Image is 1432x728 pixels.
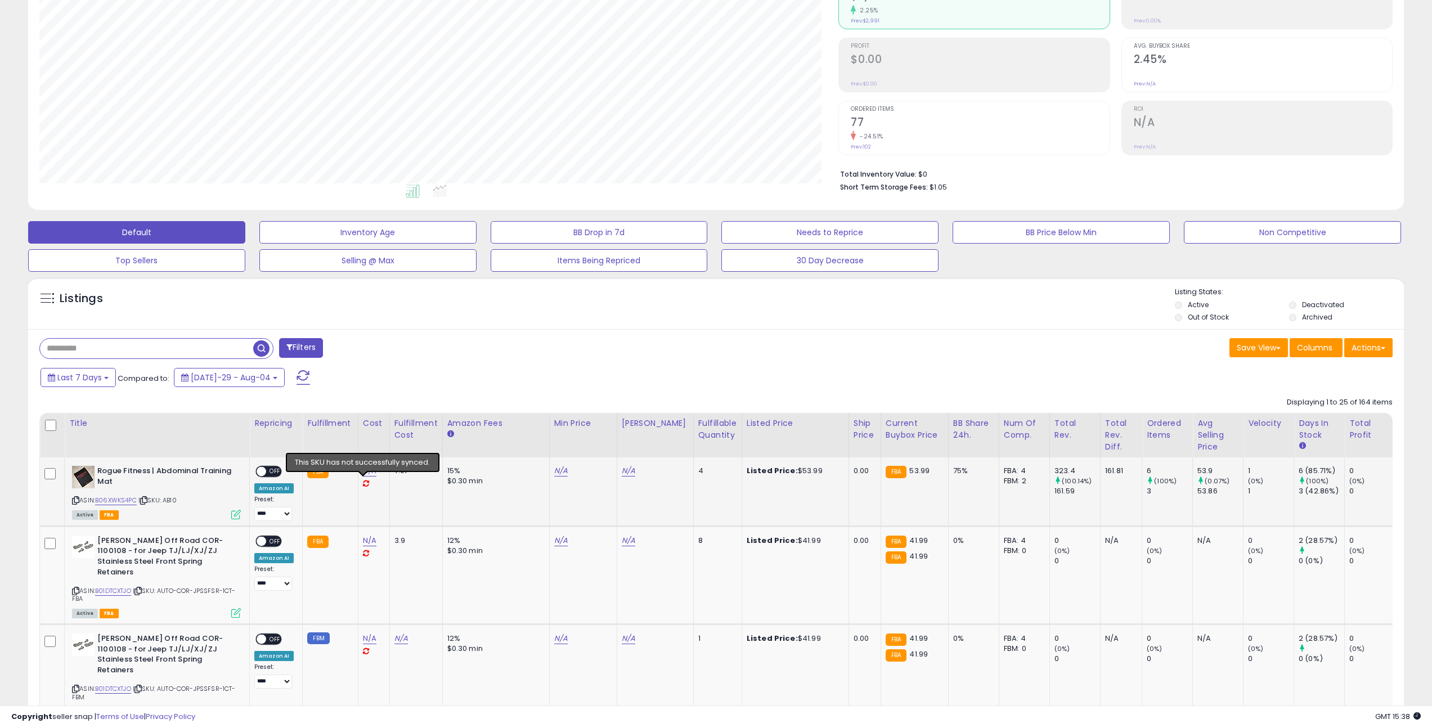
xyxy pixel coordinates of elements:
[307,632,329,644] small: FBM
[1175,287,1404,298] p: Listing States:
[146,711,195,722] a: Privacy Policy
[909,551,928,561] span: 41.99
[1105,536,1133,546] div: N/A
[447,466,541,476] div: 15%
[698,466,733,476] div: 4
[1299,441,1305,451] small: Days In Stock.
[1349,477,1365,486] small: (0%)
[1054,536,1100,546] div: 0
[394,536,434,546] div: 3.9
[1054,466,1100,476] div: 323.4
[1004,546,1041,556] div: FBM: 0
[1248,546,1264,555] small: (0%)
[1197,633,1235,644] div: N/A
[266,467,284,477] span: OFF
[1349,417,1390,441] div: Total Profit
[622,417,689,429] div: [PERSON_NAME]
[1004,633,1041,644] div: FBA: 4
[1147,466,1192,476] div: 6
[856,6,878,15] small: 2.25%
[254,651,294,661] div: Amazon AI
[1248,536,1294,546] div: 0
[447,633,541,644] div: 12%
[72,466,241,518] div: ASIN:
[554,465,568,477] a: N/A
[886,551,906,564] small: FBA
[909,649,928,659] span: 41.99
[747,535,798,546] b: Listed Price:
[851,17,879,24] small: Prev: $2,991
[953,633,990,644] div: 0%
[100,609,119,618] span: FBA
[1054,654,1100,664] div: 0
[1134,53,1392,68] h2: 2.45%
[554,633,568,644] a: N/A
[72,536,241,617] div: ASIN:
[1188,300,1209,309] label: Active
[886,466,906,478] small: FBA
[1004,417,1045,441] div: Num of Comp.
[97,536,234,580] b: [PERSON_NAME] Off Road COR-1100108 - for Jeep TJ/LJ/XJ/ZJ Stainless Steel Front Spring Retainers
[491,221,708,244] button: BB Drop in 7d
[279,338,323,358] button: Filters
[1197,536,1235,546] div: N/A
[96,711,144,722] a: Terms of Use
[1349,546,1365,555] small: (0%)
[1147,556,1192,566] div: 0
[1248,477,1264,486] small: (0%)
[1147,486,1192,496] div: 3
[447,417,545,429] div: Amazon Fees
[1197,466,1243,476] div: 53.9
[953,221,1170,244] button: BB Price Below Min
[1147,644,1162,653] small: (0%)
[1349,654,1395,664] div: 0
[851,116,1109,131] h2: 77
[447,644,541,654] div: $0.30 min
[1248,556,1294,566] div: 0
[554,417,612,429] div: Min Price
[491,249,708,272] button: Items Being Repriced
[72,609,98,618] span: All listings currently available for purchase on Amazon
[1229,338,1288,357] button: Save View
[1134,43,1392,50] span: Avg. Buybox Share
[394,633,408,644] a: N/A
[1054,644,1070,653] small: (0%)
[1302,300,1344,309] label: Deactivated
[72,684,236,701] span: | SKU: AUTO-COR-JPSSFSR-1CT-FBM
[266,536,284,546] span: OFF
[1004,644,1041,654] div: FBM: 0
[856,132,883,141] small: -24.51%
[840,182,928,192] b: Short Term Storage Fees:
[886,417,944,441] div: Current Buybox Price
[254,565,294,591] div: Preset:
[554,535,568,546] a: N/A
[1197,417,1238,453] div: Avg Selling Price
[1147,654,1192,664] div: 0
[1188,312,1229,322] label: Out of Stock
[363,633,376,644] a: N/A
[854,417,876,441] div: Ship Price
[1004,476,1041,486] div: FBM: 2
[747,466,840,476] div: $53.99
[721,221,939,244] button: Needs to Reprice
[254,553,294,563] div: Amazon AI
[1349,466,1395,476] div: 0
[1248,466,1294,476] div: 1
[851,43,1109,50] span: Profit
[363,535,376,546] a: N/A
[97,466,234,489] b: Rogue Fitness | Abdominal Training Mat
[698,417,737,441] div: Fulfillable Quantity
[1054,633,1100,644] div: 0
[1299,417,1340,441] div: Days In Stock
[1297,342,1332,353] span: Columns
[622,535,635,546] a: N/A
[394,417,438,441] div: Fulfillment Cost
[363,465,376,477] a: N/A
[1344,338,1393,357] button: Actions
[307,417,353,429] div: Fulfillment
[1248,417,1289,429] div: Velocity
[1302,312,1332,322] label: Archived
[1205,477,1229,486] small: (0.07%)
[1248,486,1294,496] div: 1
[721,249,939,272] button: 30 Day Decrease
